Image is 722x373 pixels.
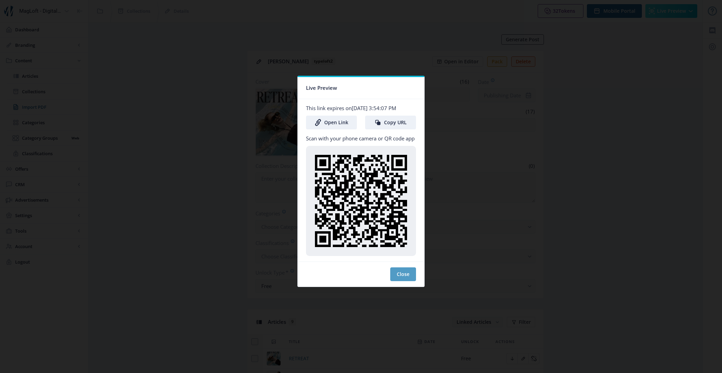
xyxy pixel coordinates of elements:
span: Live Preview [306,83,337,93]
span: [DATE] 3:54:07 PM [352,105,396,111]
button: Close [390,267,416,281]
a: Open Link [306,116,357,129]
p: This link expires on [306,105,416,111]
p: Scan with your phone camera or QR code app [306,135,416,142]
button: Copy URL [365,116,416,129]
